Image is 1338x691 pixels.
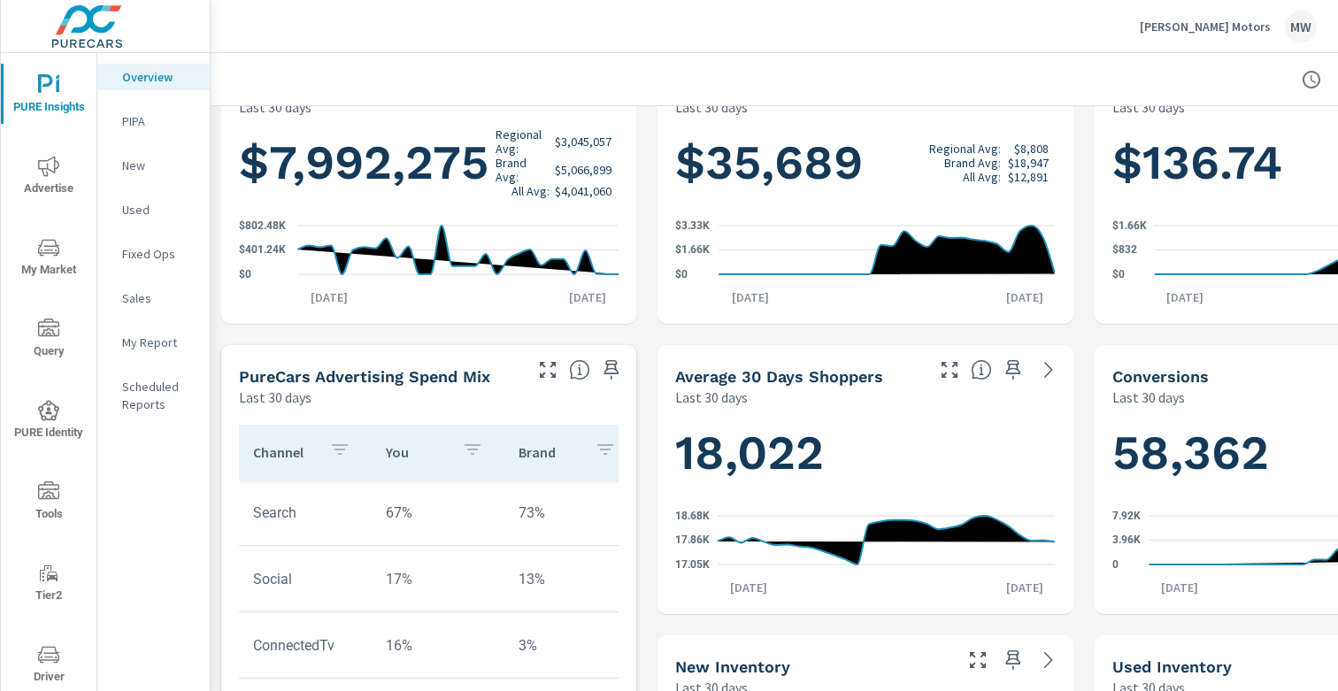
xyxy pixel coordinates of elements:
[239,367,490,386] h5: PureCars Advertising Spend Mix
[1112,387,1185,408] p: Last 30 days
[239,490,372,535] td: Search
[6,563,91,606] span: Tier2
[504,557,637,602] td: 13%
[386,443,448,461] p: You
[675,133,1055,193] h1: $35,689
[97,373,210,418] div: Scheduled Reports
[675,423,1055,483] h1: 18,022
[372,490,504,535] td: 67%
[1112,534,1141,547] text: 3.96K
[1112,219,1147,232] text: $1.66K
[1014,142,1049,156] p: $8,808
[1112,244,1137,257] text: $832
[97,329,210,356] div: My Report
[675,96,748,118] p: Last 30 days
[6,481,91,525] span: Tools
[97,152,210,179] div: New
[1112,268,1125,280] text: $0
[253,443,315,461] p: Channel
[122,334,196,351] p: My Report
[239,219,286,232] text: $802.48K
[935,356,964,384] button: Make Fullscreen
[1285,11,1317,42] div: MW
[964,646,992,674] button: Make Fullscreen
[239,387,311,408] p: Last 30 days
[675,510,710,522] text: 18.68K
[6,400,91,443] span: PURE Identity
[971,359,992,380] span: A rolling 30 day total of daily Shoppers on the dealership website, averaged over the selected da...
[496,127,550,156] p: Regional Avg:
[1112,510,1141,522] text: 7.92K
[97,64,210,90] div: Overview
[1112,367,1209,386] h5: Conversions
[1008,156,1049,170] p: $18,947
[555,163,611,177] p: $5,066,899
[999,646,1027,674] span: Save this to your personalized report
[239,268,251,280] text: $0
[1149,579,1211,596] p: [DATE]
[97,196,210,223] div: Used
[6,644,91,687] span: Driver
[1034,646,1063,674] a: See more details in report
[675,558,710,571] text: 17.05K
[555,134,611,149] p: $3,045,057
[239,96,311,118] p: Last 30 days
[239,127,619,198] h1: $7,992,275
[496,156,550,184] p: Brand Avg:
[239,244,286,257] text: $401.24K
[1140,19,1271,35] p: [PERSON_NAME] Motors
[1112,558,1119,571] text: 0
[719,288,781,306] p: [DATE]
[555,184,611,198] p: $4,041,060
[1112,96,1185,118] p: Last 30 days
[511,184,550,198] p: All Avg:
[6,319,91,362] span: Query
[372,623,504,668] td: 16%
[122,68,196,86] p: Overview
[675,367,883,386] h5: Average 30 Days Shoppers
[929,142,1001,156] p: Regional Avg:
[122,289,196,307] p: Sales
[999,356,1027,384] span: Save this to your personalized report
[372,557,504,602] td: 17%
[6,237,91,280] span: My Market
[994,288,1056,306] p: [DATE]
[519,443,581,461] p: Brand
[6,74,91,118] span: PURE Insights
[122,245,196,263] p: Fixed Ops
[534,356,562,384] button: Make Fullscreen
[97,108,210,134] div: PIPA
[97,285,210,311] div: Sales
[557,288,619,306] p: [DATE]
[504,490,637,535] td: 73%
[675,268,688,280] text: $0
[122,112,196,130] p: PIPA
[675,387,748,408] p: Last 30 days
[569,359,590,380] span: This table looks at how you compare to the amount of budget you spend per channel as opposed to y...
[675,219,710,232] text: $3.33K
[597,356,626,384] span: Save this to your personalized report
[1034,356,1063,384] a: See more details in report
[718,579,780,596] p: [DATE]
[97,241,210,267] div: Fixed Ops
[675,534,710,547] text: 17.86K
[963,170,1001,184] p: All Avg:
[944,156,1001,170] p: Brand Avg:
[122,201,196,219] p: Used
[1112,657,1232,676] h5: Used Inventory
[504,623,637,668] td: 3%
[1008,170,1049,184] p: $12,891
[122,378,196,413] p: Scheduled Reports
[239,557,372,602] td: Social
[675,657,790,676] h5: New Inventory
[1154,288,1216,306] p: [DATE]
[6,156,91,199] span: Advertise
[298,288,360,306] p: [DATE]
[994,579,1056,596] p: [DATE]
[675,244,710,257] text: $1.66K
[122,157,196,174] p: New
[239,623,372,668] td: ConnectedTv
